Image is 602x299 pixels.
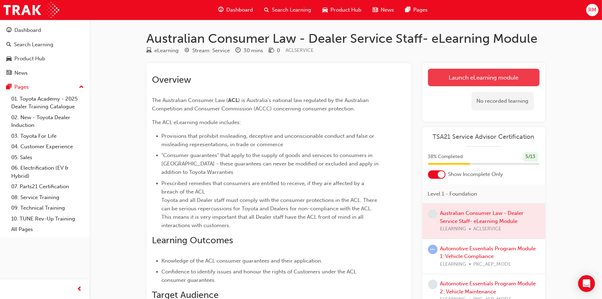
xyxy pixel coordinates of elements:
div: Open Intercom Messenger [578,275,595,292]
span: ) is Australia's national law regulated by the Australian Competition and Consumer Commission (AC... [152,97,370,112]
span: Overview [152,74,192,85]
span: Show Incomplete Only [448,170,503,178]
a: 05. Sales [8,152,87,163]
button: DashboardSearch LearningProduct HubNews [3,22,87,81]
a: Search Learning [3,38,87,51]
span: Knowledge of the ACL consumer guarantees and their application. [162,258,323,264]
span: learningRecordVerb_ATTEMPT-icon [428,245,437,254]
div: News [14,69,28,77]
span: clock-icon [236,48,241,54]
a: TSA21 Service Advisor Certification [428,133,540,141]
div: Pages [14,83,29,91]
a: Automotive Essentials Program Module 2: Vehicle Maintenance [440,280,536,295]
div: 5 / 13 [523,152,538,162]
a: news-iconNews [367,3,400,17]
span: The ACL eLearning module includes: [152,119,241,125]
span: news-icon [373,6,378,14]
span: Search Learning [272,6,311,14]
span: Prescribed remedies that consumers are entitled to receive, if they are affected by a breach of t... [162,180,379,229]
span: prev-icon [77,285,82,294]
span: Provisions that prohibit misleading, deceptive and unconscionable conduct and false or misleading... [162,133,376,148]
div: Duration [236,46,263,55]
a: 01. Toyota Academy - 2025 Dealer Training Catalogue [8,94,87,112]
a: News [3,67,87,80]
img: Trak [4,2,59,18]
span: search-icon [6,42,11,48]
span: guage-icon [6,27,12,34]
div: Stream: Service [193,47,230,55]
span: "Consumer guarantees" that apply to the supply of goods and services to consumers in [GEOGRAPHIC_... [162,152,380,175]
span: learningRecordVerb_NONE-icon [428,280,437,289]
span: Learning Outcomes [152,235,233,246]
a: 02. New - Toyota Dealer Induction [8,112,87,131]
a: 08. Service Training [8,192,87,203]
span: news-icon [6,70,12,76]
div: 30 mins [244,47,263,55]
a: 10. TUNE Rev-Up Training [8,213,87,224]
span: Product Hub [330,6,361,14]
a: Launch eLearning module [428,69,540,86]
div: Search Learning [14,41,53,49]
div: Dashboard [14,26,41,34]
button: RM [586,4,598,16]
h1: Australian Consumer Law - Dealer Service Staff- eLearning Module [147,31,545,46]
span: Level 1 - Foundation [428,190,477,198]
button: Pages [3,81,87,94]
div: No recorded learning [471,92,534,110]
a: car-iconProduct Hub [317,3,367,17]
span: PKC_AEP_MOD1 [474,260,511,269]
span: search-icon [264,6,269,14]
span: 38 % Completed [428,153,463,161]
div: Product Hub [14,55,45,63]
a: search-iconSearch Learning [259,3,317,17]
span: ACL [228,97,239,103]
span: RM [588,6,596,14]
a: Product Hub [3,52,87,65]
div: eLearning [155,47,179,55]
span: pages-icon [405,6,410,14]
a: guage-iconDashboard [213,3,259,17]
span: money-icon [269,48,274,54]
div: 0 [277,47,280,55]
span: up-icon [79,83,84,92]
span: guage-icon [218,6,223,14]
a: Automotive Essentials Program Module 1: Vehicle Compliance [440,245,536,260]
span: Dashboard [226,6,253,14]
div: Type [147,46,179,55]
a: pages-iconPages [400,3,433,17]
a: 06. Electrification (EV & Hybrid) [8,163,87,181]
span: The Australian Consumer Law ( [152,97,228,103]
span: pages-icon [6,84,12,90]
span: Learning resource code [286,47,314,53]
span: target-icon [185,48,190,54]
span: learningRecordVerb_NONE-icon [428,209,437,219]
span: ELEARNING [440,260,466,269]
span: car-icon [322,6,328,14]
a: All Pages [8,224,87,235]
a: Dashboard [3,24,87,37]
a: 09. Technical Training [8,203,87,213]
div: Price [269,46,280,55]
span: car-icon [6,56,12,62]
span: News [381,6,394,14]
span: learningResourceType_ELEARNING-icon [147,48,152,54]
a: 04. Customer Experience [8,141,87,152]
a: 07. Parts21 Certification [8,181,87,192]
span: Confidence to identify issues and honour the rights of Customers under the ACL consumer guarantees. [162,269,358,283]
span: Pages [413,6,428,14]
a: 03. Toyota For Life [8,131,87,142]
div: Stream [185,46,230,55]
